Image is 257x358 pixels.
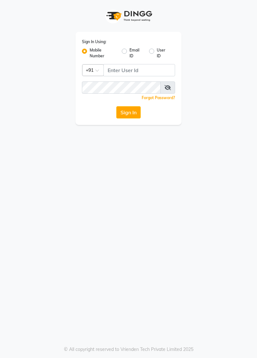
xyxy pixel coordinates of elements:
a: Forgot Password? [142,95,175,100]
label: Mobile Number [90,47,117,59]
label: Sign In Using: [82,39,106,45]
label: User ID [157,47,170,59]
img: logo1.svg [103,6,154,25]
input: Username [103,64,175,76]
input: Username [82,81,161,94]
label: Email ID [129,47,144,59]
button: Sign In [116,106,141,118]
